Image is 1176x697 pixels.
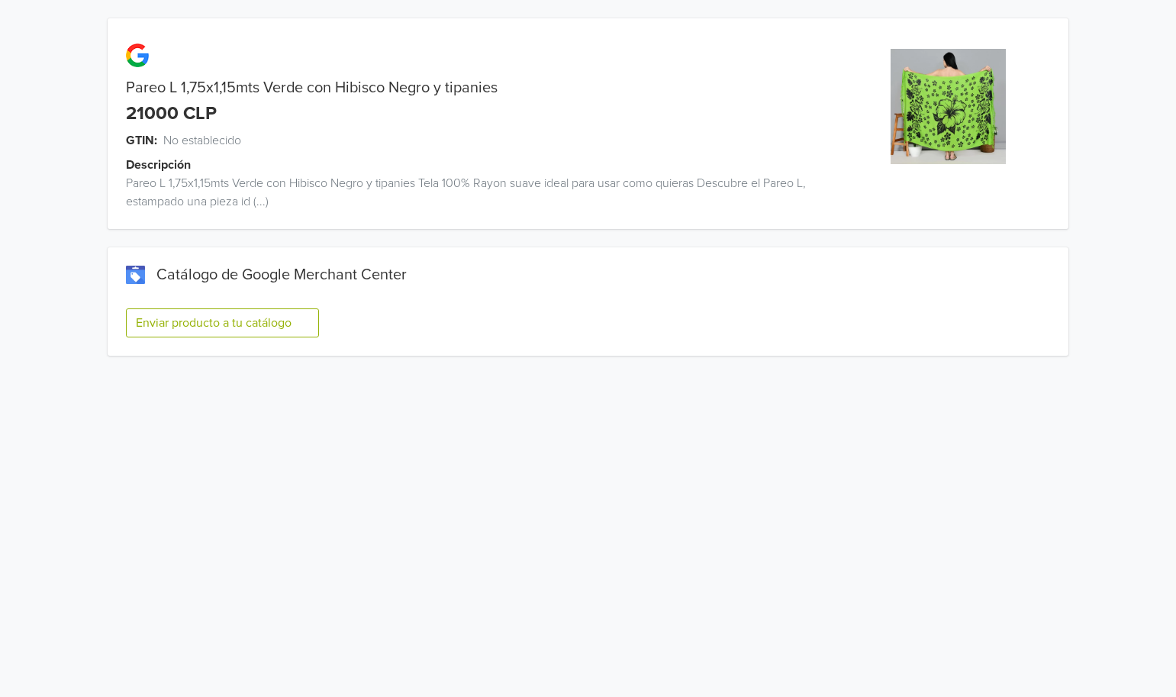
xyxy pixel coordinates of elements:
div: Descripción [126,156,846,174]
div: Pareo L 1,75x1,15mts Verde con Hibisco Negro y tipanies [108,79,828,97]
div: 21000 CLP [126,103,217,125]
button: Enviar producto a tu catálogo [126,308,319,337]
div: Pareo L 1,75x1,15mts Verde con Hibisco Negro y tipanies Tela 100% Rayon suave ideal para usar com... [108,174,828,211]
img: product_image [891,49,1006,164]
span: GTIN: [126,131,157,150]
div: Catálogo de Google Merchant Center [126,266,1050,284]
span: No establecido [163,131,241,150]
